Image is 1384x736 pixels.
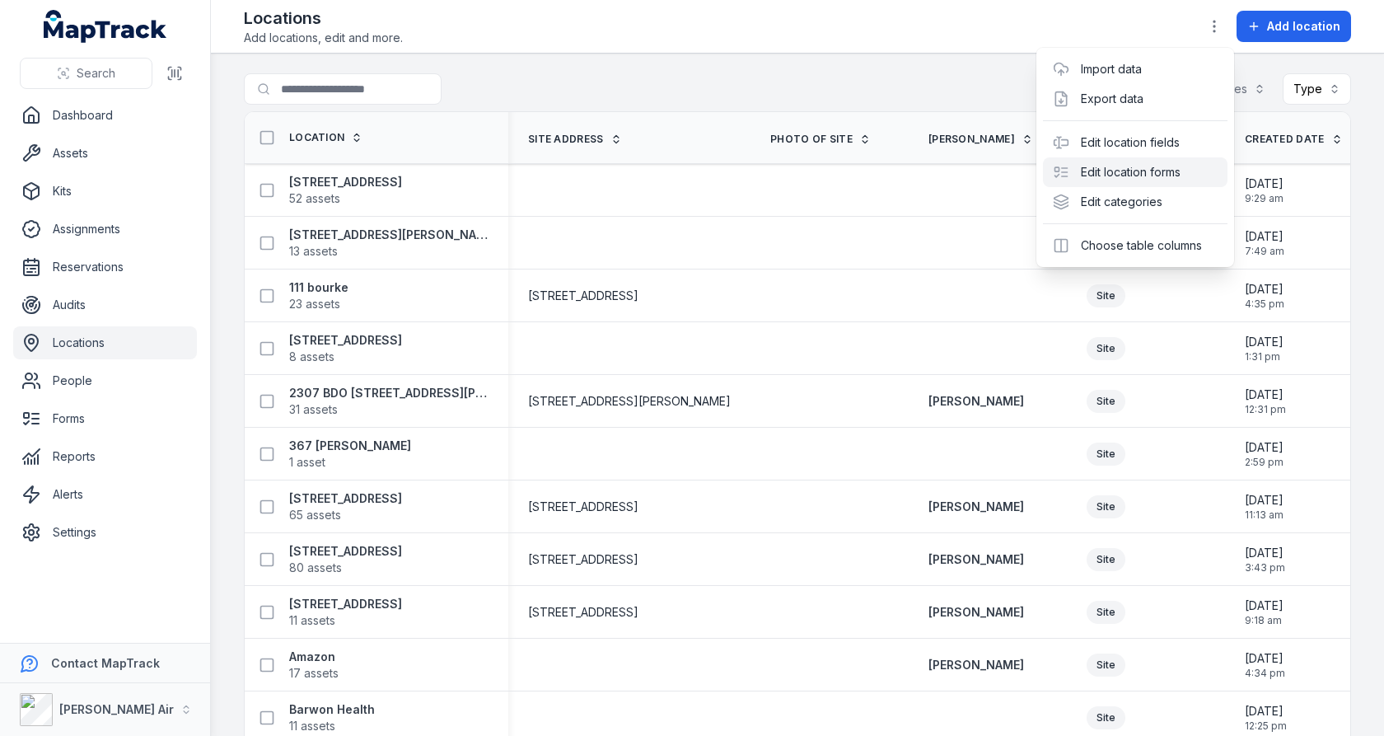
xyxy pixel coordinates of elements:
div: Edit categories [1043,187,1227,217]
div: Edit location fields [1043,128,1227,157]
div: Edit location forms [1043,157,1227,187]
div: Choose table columns [1043,231,1227,260]
a: Import data [1081,61,1142,77]
div: Export data [1043,84,1227,114]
